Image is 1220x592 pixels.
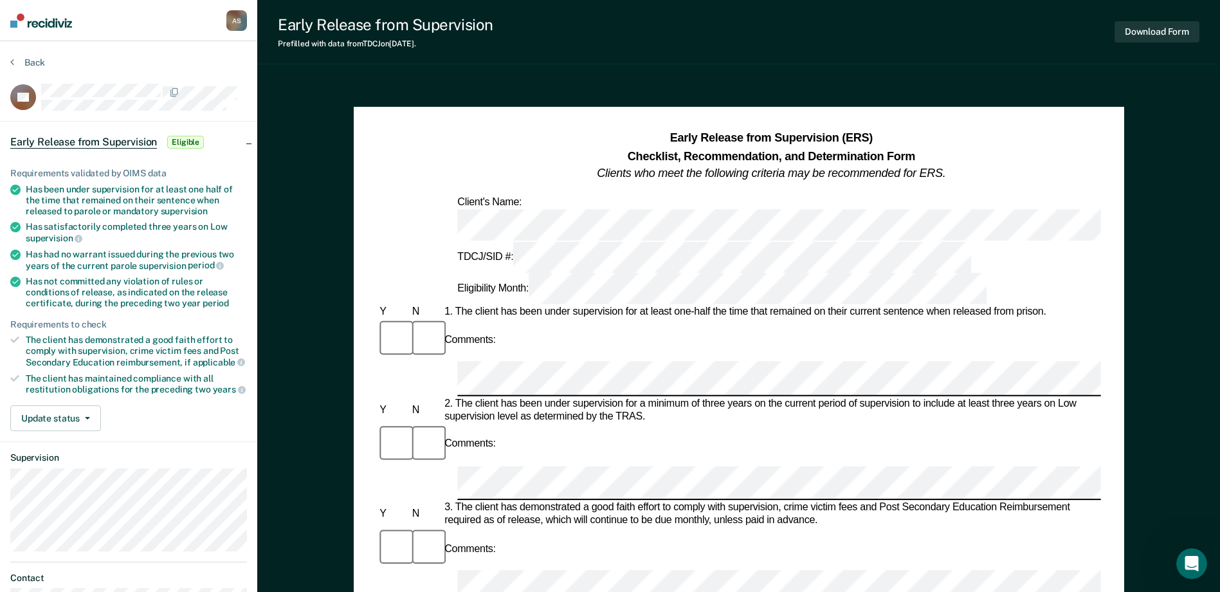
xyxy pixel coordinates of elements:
[377,306,409,319] div: Y
[193,357,245,367] span: applicable
[226,10,247,31] div: A S
[26,249,247,271] div: Has had no warrant issued during the previous two years of the current parole supervision
[455,273,989,304] div: Eligibility Month:
[203,298,229,308] span: period
[442,397,1101,423] div: 2. The client has been under supervision for a minimum of three years on the current period of su...
[442,438,498,451] div: Comments:
[161,206,208,216] span: supervision
[26,373,247,395] div: The client has maintained compliance with all restitution obligations for the preceding two
[10,319,247,330] div: Requirements to check
[409,508,441,521] div: N
[409,403,441,416] div: N
[10,573,247,584] dt: Contact
[213,384,246,394] span: years
[10,168,247,179] div: Requirements validated by OIMS data
[669,132,872,145] strong: Early Release from Supervision (ERS)
[188,260,224,270] span: period
[26,184,247,216] div: Has been under supervision for at least one half of the time that remained on their sentence when...
[10,136,157,149] span: Early Release from Supervision
[597,167,945,180] em: Clients who meet the following criteria may be recommended for ERS.
[26,276,247,308] div: Has not committed any violation of rules or conditions of release, as indicated on the release ce...
[26,335,247,367] div: The client has demonstrated a good faith effort to comply with supervision, crime victim fees and...
[26,221,247,243] div: Has satisfactorily completed three years on Low
[10,405,101,431] button: Update status
[10,452,247,463] dt: Supervision
[442,542,498,555] div: Comments:
[455,241,974,273] div: TDCJ/SID #:
[377,403,409,416] div: Y
[10,57,45,68] button: Back
[167,136,204,149] span: Eligible
[442,334,498,347] div: Comments:
[1115,21,1199,42] button: Download Form
[10,14,72,28] img: Recidiviz
[377,508,409,521] div: Y
[409,306,441,319] div: N
[26,233,82,243] span: supervision
[442,501,1101,527] div: 3. The client has demonstrated a good faith effort to comply with supervision, crime victim fees ...
[1176,548,1207,579] iframe: Intercom live chat
[278,15,493,34] div: Early Release from Supervision
[628,149,915,162] strong: Checklist, Recommendation, and Determination Form
[226,10,247,31] button: AS
[442,306,1101,319] div: 1. The client has been under supervision for at least one-half the time that remained on their cu...
[278,39,493,48] div: Prefilled with data from TDCJ on [DATE] .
